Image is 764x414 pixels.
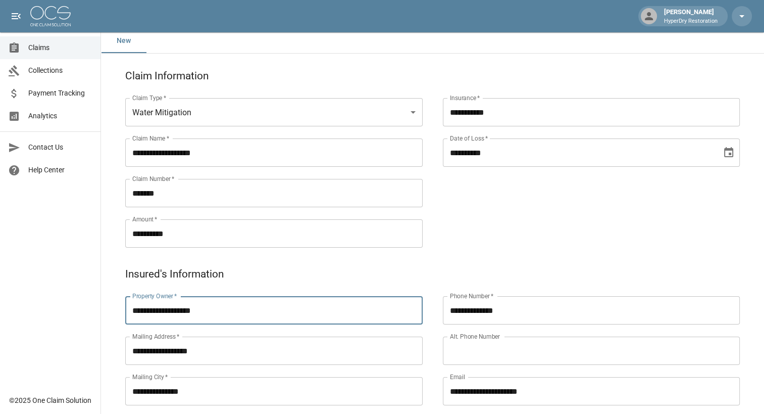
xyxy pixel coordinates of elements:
[132,373,168,381] label: Mailing City
[6,6,26,26] button: open drawer
[28,42,92,53] span: Claims
[132,94,166,102] label: Claim Type
[664,17,718,26] p: HyperDry Restoration
[660,7,722,25] div: [PERSON_NAME]
[132,134,169,143] label: Claim Name
[450,134,488,143] label: Date of Loss
[28,142,92,153] span: Contact Us
[132,332,179,341] label: Mailing Address
[28,111,92,121] span: Analytics
[450,373,465,381] label: Email
[132,174,174,183] label: Claim Number
[28,165,92,175] span: Help Center
[450,332,500,341] label: Alt. Phone Number
[101,29,146,53] button: New
[30,6,71,26] img: ocs-logo-white-transparent.png
[28,65,92,76] span: Collections
[132,215,158,223] label: Amount
[125,98,423,126] div: Water Mitigation
[450,292,493,300] label: Phone Number
[719,143,739,163] button: Choose date, selected date is Sep 27, 2025
[132,292,177,300] label: Property Owner
[9,395,91,405] div: © 2025 One Claim Solution
[101,29,764,53] div: dynamic tabs
[450,94,480,102] label: Insurance
[28,88,92,99] span: Payment Tracking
